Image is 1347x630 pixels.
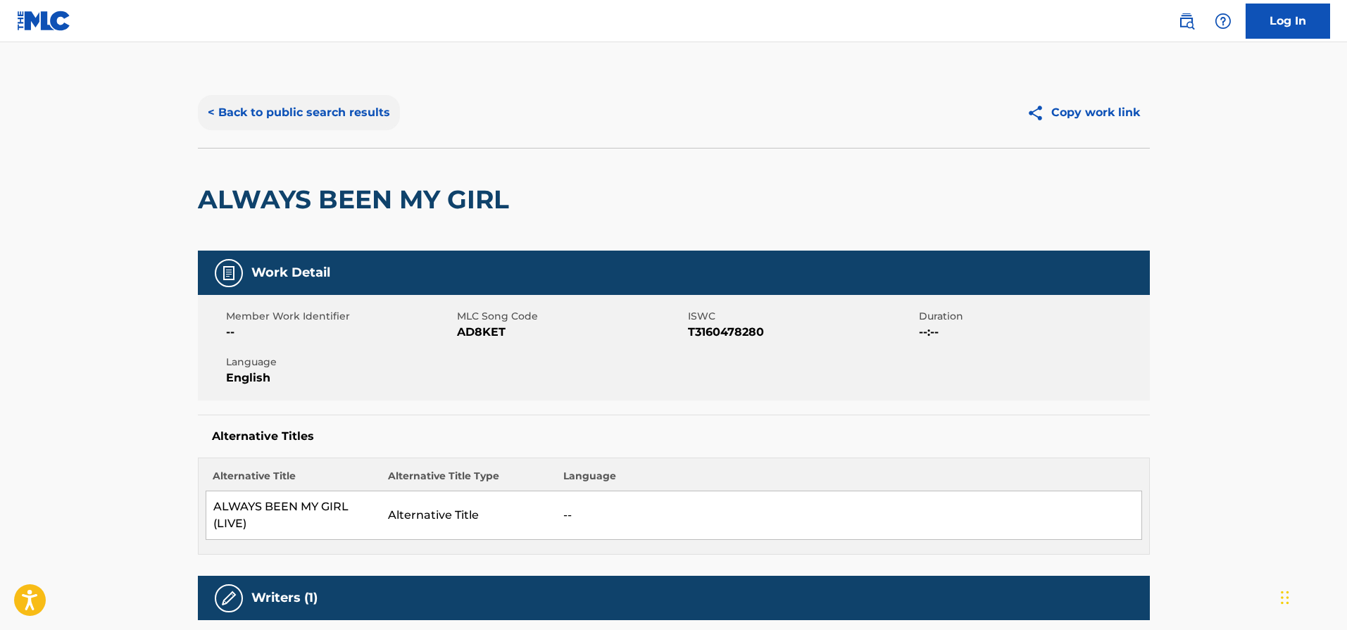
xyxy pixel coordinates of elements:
th: Alternative Title Type [381,469,556,491]
button: Copy work link [1017,95,1150,130]
h5: Writers (1) [251,590,318,606]
span: T3160478280 [688,324,915,341]
h5: Alternative Titles [212,429,1136,443]
img: MLC Logo [17,11,71,31]
span: --:-- [919,324,1146,341]
img: search [1178,13,1195,30]
span: English [226,370,453,386]
img: Copy work link [1027,104,1051,122]
a: Public Search [1172,7,1201,35]
div: Help [1209,7,1237,35]
th: Alternative Title [206,469,381,491]
span: MLC Song Code [457,309,684,324]
span: -- [226,324,453,341]
img: Work Detail [220,265,237,282]
span: Language [226,355,453,370]
td: ALWAYS BEEN MY GIRL (LIVE) [206,491,381,540]
img: Writers [220,590,237,607]
img: help [1215,13,1232,30]
span: ISWC [688,309,915,324]
iframe: Chat Widget [1277,562,1347,630]
span: Duration [919,309,1146,324]
span: AD8KET [457,324,684,341]
h5: Work Detail [251,265,330,281]
th: Language [556,469,1141,491]
div: Drag [1281,577,1289,619]
a: Log In [1246,4,1330,39]
td: Alternative Title [381,491,556,540]
span: Member Work Identifier [226,309,453,324]
td: -- [556,491,1141,540]
button: < Back to public search results [198,95,400,130]
h2: ALWAYS BEEN MY GIRL [198,184,516,215]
